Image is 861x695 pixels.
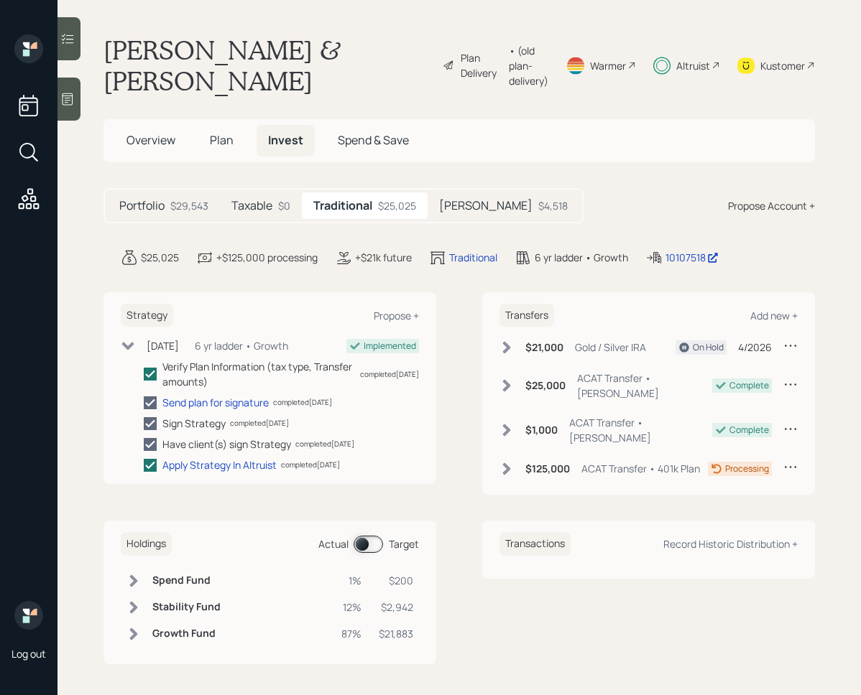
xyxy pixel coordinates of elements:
[499,532,571,556] h6: Transactions
[121,304,173,327] h6: Strategy
[14,601,43,630] img: retirable_logo.png
[725,462,769,475] div: Processing
[162,457,277,472] div: Apply Strategy In Altruist
[439,199,533,213] h5: [PERSON_NAME]
[499,304,554,327] h6: Transfers
[195,338,288,353] div: 6 yr ladder • Growth
[461,50,502,80] div: Plan Delivery
[525,424,558,437] h6: $1,000
[676,58,710,73] div: Altruist
[338,132,409,148] span: Spend & Save
[313,199,372,213] h5: Traditional
[268,132,303,148] span: Invest
[281,460,340,470] div: completed [DATE]
[152,601,221,613] h6: Stability Fund
[379,626,413,641] div: $21,883
[581,461,700,476] div: ACAT Transfer • 401k Plan
[577,370,712,401] div: ACAT Transfer • [PERSON_NAME]
[231,199,272,213] h5: Taxable
[230,418,289,429] div: completed [DATE]
[535,250,628,265] div: 6 yr ladder • Growth
[210,132,234,148] span: Plan
[119,199,165,213] h5: Portfolio
[575,340,646,355] div: Gold / Silver IRA
[341,626,362,641] div: 87%
[295,439,354,449] div: completed [DATE]
[170,198,208,213] div: $29,543
[509,43,548,88] div: • (old plan-delivery)
[738,340,772,355] div: 4/2026
[162,359,356,389] div: Verify Plan Information (tax type, Transfer amounts)
[216,250,318,265] div: +$125,000 processing
[162,416,226,431] div: Sign Strategy
[364,340,416,353] div: Implemented
[374,309,419,322] div: Propose +
[760,58,805,73] div: Kustomer
[11,647,46,661] div: Log out
[750,309,798,322] div: Add new +
[162,437,291,452] div: Have client(s) sign Strategy
[278,198,290,213] div: $0
[590,58,626,73] div: Warmer
[379,573,413,588] div: $200
[663,537,798,551] div: Record Historic Distribution +
[103,34,431,96] h1: [PERSON_NAME] & [PERSON_NAME]
[318,536,349,551] div: Actual
[729,424,769,437] div: Complete
[693,341,724,354] div: On Hold
[525,463,570,475] h6: $125,000
[141,250,179,265] div: $25,025
[341,573,362,588] div: 1%
[162,395,269,410] div: Send plan for signature
[449,250,497,265] div: Traditional
[378,198,416,213] div: $25,025
[525,380,566,392] h6: $25,000
[126,132,175,148] span: Overview
[728,198,815,213] div: Propose Account +
[121,532,172,556] h6: Holdings
[729,379,769,392] div: Complete
[389,536,419,551] div: Target
[538,198,568,213] div: $4,518
[273,397,332,408] div: completed [DATE]
[152,574,221,587] h6: Spend Fund
[666,250,719,265] div: 10107518
[525,342,563,354] h6: $21,000
[379,600,413,615] div: $2,942
[147,338,179,353] div: [DATE]
[341,600,362,615] div: 12%
[360,369,419,380] div: completed [DATE]
[569,415,712,445] div: ACAT Transfer • [PERSON_NAME]
[152,628,221,640] h6: Growth Fund
[355,250,412,265] div: +$21k future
